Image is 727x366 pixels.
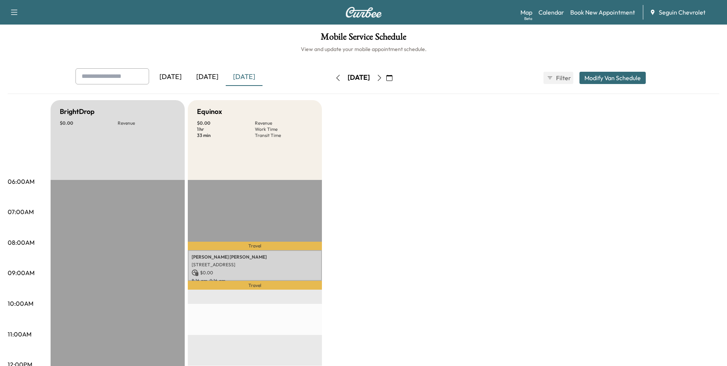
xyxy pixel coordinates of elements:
[192,269,318,276] p: $ 0.00
[8,268,34,277] p: 09:00AM
[520,8,532,17] a: MapBeta
[8,32,719,45] h1: Mobile Service Schedule
[192,278,318,284] p: 8:16 am - 9:16 am
[348,73,370,82] div: [DATE]
[152,68,189,86] div: [DATE]
[556,73,570,82] span: Filter
[255,126,313,132] p: Work Time
[255,132,313,138] p: Transit Time
[192,262,318,268] p: [STREET_ADDRESS]
[188,242,322,250] p: Travel
[197,126,255,132] p: 1 hr
[579,72,646,84] button: Modify Van Schedule
[60,106,95,117] h5: BrightDrop
[659,8,706,17] span: Seguin Chevrolet
[8,45,719,53] h6: View and update your mobile appointment schedule.
[8,330,31,339] p: 11:00AM
[226,68,263,86] div: [DATE]
[524,16,532,21] div: Beta
[60,120,118,126] p: $ 0.00
[188,281,322,290] p: Travel
[192,254,318,260] p: [PERSON_NAME] [PERSON_NAME]
[538,8,564,17] a: Calendar
[543,72,573,84] button: Filter
[118,120,176,126] p: Revenue
[197,132,255,138] p: 33 min
[197,120,255,126] p: $ 0.00
[197,106,222,117] h5: Equinox
[345,7,382,18] img: Curbee Logo
[8,238,34,247] p: 08:00AM
[189,68,226,86] div: [DATE]
[570,8,635,17] a: Book New Appointment
[255,120,313,126] p: Revenue
[8,299,33,308] p: 10:00AM
[8,177,34,186] p: 06:00AM
[8,207,34,216] p: 07:00AM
